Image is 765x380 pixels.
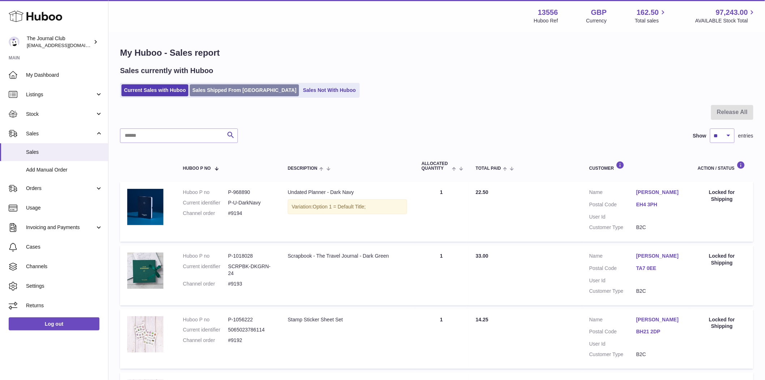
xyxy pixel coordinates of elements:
span: 162.50 [637,8,659,17]
dd: 5065023786114 [228,326,273,333]
img: internalAdmin-13556@internal.huboo.com [9,37,20,47]
h2: Sales currently with Huboo [120,66,213,76]
span: entries [738,132,753,139]
strong: 13556 [538,8,558,17]
span: Usage [26,204,103,211]
dt: Name [589,253,636,261]
span: Huboo P no [183,166,211,171]
img: 135561733127634.png [127,253,163,289]
dt: Channel order [183,210,228,217]
img: o39.jpg [127,189,163,225]
dt: Name [589,189,636,198]
span: ALLOCATED Quantity [422,161,450,171]
dt: Current identifier [183,263,228,277]
span: Option 1 = Default Title; [313,204,366,210]
span: 97,243.00 [716,8,748,17]
dt: Huboo P no [183,253,228,259]
dd: P-U-DarkNavy [228,199,273,206]
span: Cases [26,244,103,250]
span: Sales [26,149,103,156]
span: Orders [26,185,95,192]
span: Sales [26,130,95,137]
a: 162.50 Total sales [635,8,667,24]
dt: Channel order [183,337,228,344]
span: AVAILABLE Stock Total [695,17,756,24]
div: Currency [586,17,607,24]
div: Action / Status [698,161,746,171]
a: Sales Not With Huboo [300,84,358,96]
div: Variation: [288,199,407,214]
span: Settings [26,283,103,290]
div: Stamp Sticker Sheet Set [288,316,407,323]
div: Scrapbook - The Travel Journal - Dark Green [288,253,407,259]
td: 1 [414,245,469,305]
span: 14.25 [476,317,488,322]
td: 1 [414,309,469,369]
label: Show [693,132,706,139]
dd: #9193 [228,280,273,287]
span: 33.00 [476,253,488,259]
div: Undated Planner - Dark Navy [288,189,407,196]
span: Add Manual Order [26,166,103,173]
h1: My Huboo - Sales report [120,47,753,59]
dt: User Id [589,214,636,220]
dd: P-1018028 [228,253,273,259]
a: [PERSON_NAME] [636,189,683,196]
span: 22.50 [476,189,488,195]
a: Current Sales with Huboo [121,84,188,96]
dt: Huboo P no [183,316,228,323]
a: [PERSON_NAME] [636,253,683,259]
div: The Journal Club [27,35,92,49]
dd: B2C [636,224,683,231]
dt: Customer Type [589,351,636,358]
dt: Channel order [183,280,228,287]
dt: User Id [589,341,636,347]
span: Returns [26,302,103,309]
span: My Dashboard [26,72,103,79]
strong: GBP [591,8,607,17]
a: 97,243.00 AVAILABLE Stock Total [695,8,756,24]
dd: B2C [636,288,683,295]
dt: Postal Code [589,328,636,337]
dt: Current identifier [183,326,228,333]
dd: P-968890 [228,189,273,196]
a: Sales Shipped From [GEOGRAPHIC_DATA] [190,84,299,96]
span: Stock [26,111,95,118]
a: EH4 3PH [636,201,683,208]
span: Description [288,166,317,171]
dd: SCRPBK-DKGRN-24 [228,263,273,277]
a: BH21 2DP [636,328,683,335]
span: Channels [26,263,103,270]
a: [PERSON_NAME] [636,316,683,323]
a: TA7 0EE [636,265,683,272]
div: Locked for Shipping [698,316,746,330]
td: 1 [414,182,469,242]
div: Locked for Shipping [698,253,746,266]
div: Locked for Shipping [698,189,746,203]
dd: B2C [636,351,683,358]
span: Listings [26,91,95,98]
dt: Current identifier [183,199,228,206]
dt: Name [589,316,636,325]
span: Total sales [635,17,667,24]
span: Invoicing and Payments [26,224,95,231]
a: Log out [9,317,99,330]
span: [EMAIL_ADDRESS][DOMAIN_NAME] [27,42,106,48]
dd: #9192 [228,337,273,344]
dt: Postal Code [589,265,636,274]
dt: Customer Type [589,224,636,231]
dt: Customer Type [589,288,636,295]
dt: Postal Code [589,201,636,210]
div: Customer [589,161,683,171]
div: Huboo Ref [534,17,558,24]
span: Total paid [476,166,501,171]
dt: User Id [589,277,636,284]
dd: #9194 [228,210,273,217]
dt: Huboo P no [183,189,228,196]
img: 1756387325.jpeg [127,316,163,352]
dd: P-1056222 [228,316,273,323]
